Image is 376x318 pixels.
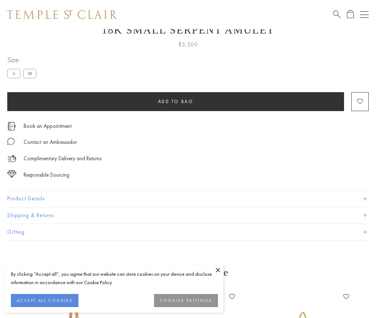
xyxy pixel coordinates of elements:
[24,122,72,130] a: Book an Appointment
[7,24,369,36] h1: 18K Small Serpent Amulet
[7,138,15,145] img: MessageIcon-01_2.svg
[7,224,369,240] button: Gifting
[23,69,36,78] label: M
[347,10,354,19] a: Open Shopping Bag
[24,154,101,163] p: Complimentary Delivery and Returns
[7,207,369,224] button: Shipping & Returns
[7,92,344,111] button: Add to bag
[11,294,78,307] button: ACCEPT ALL COOKIES
[7,191,369,207] button: Product Details
[24,170,69,180] div: Responsible Sourcing
[24,138,77,147] div: Contact an Ambassador
[360,10,369,19] button: Open navigation
[7,154,16,163] img: icon_delivery.svg
[154,294,218,307] button: COOKIES SETTINGS
[11,270,218,287] div: By clicking “Accept all”, you agree that our website can store cookies on your device and disclos...
[7,122,16,130] img: icon_appointment.svg
[158,98,194,105] span: Add to bag
[333,10,341,19] a: Search
[7,54,39,66] span: Size:
[178,40,198,49] span: $5,500
[7,170,16,178] img: icon_sourcing.svg
[7,69,20,78] label: S
[7,10,117,19] img: Temple St. Clair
